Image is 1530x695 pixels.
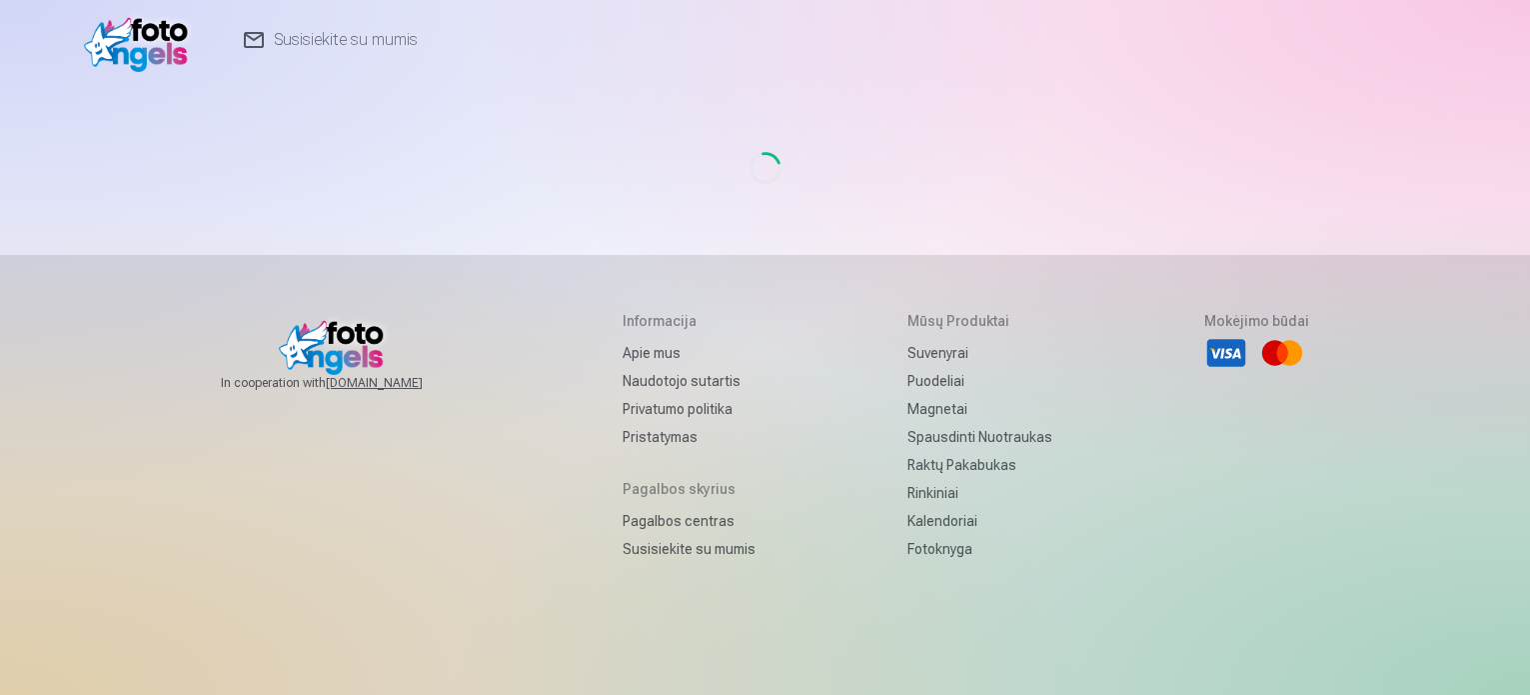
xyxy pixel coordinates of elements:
[907,311,1052,331] h5: Mūsų produktai
[907,479,1052,507] a: Rinkiniai
[84,8,199,72] img: /v1
[623,367,756,395] a: Naudotojo sutartis
[907,451,1052,479] a: Raktų pakabukas
[623,311,756,331] h5: Informacija
[907,423,1052,451] a: Spausdinti nuotraukas
[326,375,471,391] a: [DOMAIN_NAME]
[623,423,756,451] a: Pristatymas
[623,507,756,535] a: Pagalbos centras
[623,479,756,499] h5: Pagalbos skyrius
[907,367,1052,395] a: Puodeliai
[623,535,756,563] a: Susisiekite su mumis
[221,375,471,391] span: In cooperation with
[907,535,1052,563] a: Fotoknyga
[907,507,1052,535] a: Kalendoriai
[623,339,756,367] a: Apie mus
[1204,331,1248,375] li: Visa
[623,395,756,423] a: Privatumo politika
[907,395,1052,423] a: Magnetai
[907,339,1052,367] a: Suvenyrai
[1260,331,1304,375] li: Mastercard
[1204,311,1309,331] h5: Mokėjimo būdai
